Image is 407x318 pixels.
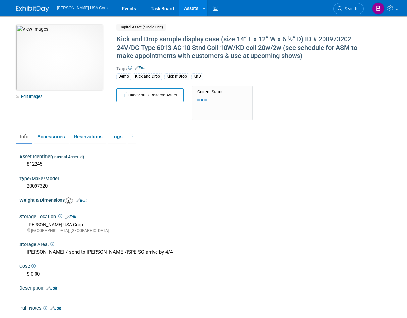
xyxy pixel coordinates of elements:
[24,181,391,191] div: 20097320
[108,131,126,142] a: Logs
[19,152,396,160] div: Asset Identifier :
[57,6,108,10] span: [PERSON_NAME] USA Corp
[76,198,87,203] a: Edit
[65,197,73,204] img: Asset Weight and Dimensions
[116,24,166,31] span: Capital Asset (Single-Unit)
[197,89,248,95] div: Current Status
[70,131,106,142] a: Reservations
[19,195,396,204] div: Weight & Dimensions
[27,228,391,234] div: [GEOGRAPHIC_DATA], [GEOGRAPHIC_DATA]
[46,286,57,291] a: Edit
[197,99,207,102] img: loading...
[27,222,84,227] span: [PERSON_NAME] USA Corp.
[19,261,396,269] div: Cost:
[19,303,396,312] div: Pull Notes:
[19,212,396,220] div: Storage Location:
[24,247,391,257] div: [PERSON_NAME] / send to [PERSON_NAME]/ISPE SC arrive by 4/4
[116,65,363,84] div: Tags
[342,6,357,11] span: Search
[24,269,391,279] div: $ 0.00
[114,33,363,62] div: Kick and Drop sample display case (size 14“ L x 12“ W x 6 ½“ D) ID # 200973202 24V/DC Type 6013 A...
[19,242,54,247] span: Storage Area:
[191,73,203,80] div: KnD
[19,174,396,182] div: Type/Make/Model:
[116,73,131,80] div: Demo
[16,93,45,101] a: Edit Images
[16,6,49,12] img: ExhibitDay
[135,66,146,70] a: Edit
[164,73,189,80] div: Kick n' Drop
[34,131,69,142] a: Accessories
[50,306,61,311] a: Edit
[24,159,391,169] div: 812245
[133,73,162,80] div: Kick and Drop
[52,155,84,159] small: (Internal Asset Id)
[16,25,103,90] img: View Images
[65,215,76,219] a: Edit
[19,283,396,292] div: Description:
[372,2,385,15] img: Brian Malley
[16,131,32,142] a: Info
[333,3,364,14] a: Search
[116,88,184,102] button: Check out / Reserve Asset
